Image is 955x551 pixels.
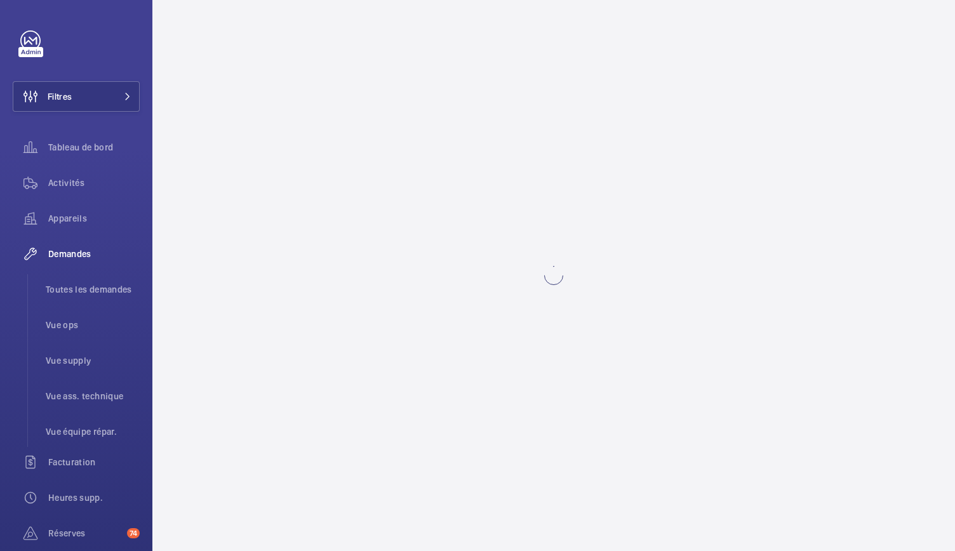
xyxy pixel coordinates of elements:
span: Facturation [48,456,140,468]
span: Vue ops [46,319,140,331]
span: Demandes [48,248,140,260]
span: Toutes les demandes [46,283,140,296]
span: Appareils [48,212,140,225]
button: Filtres [13,81,140,112]
span: Heures supp. [48,491,140,504]
span: Réserves [48,527,122,540]
span: Vue ass. technique [46,390,140,402]
span: Activités [48,176,140,189]
span: Vue supply [46,354,140,367]
span: Filtres [48,90,72,103]
span: Vue équipe répar. [46,425,140,438]
span: 74 [127,528,140,538]
span: Tableau de bord [48,141,140,154]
